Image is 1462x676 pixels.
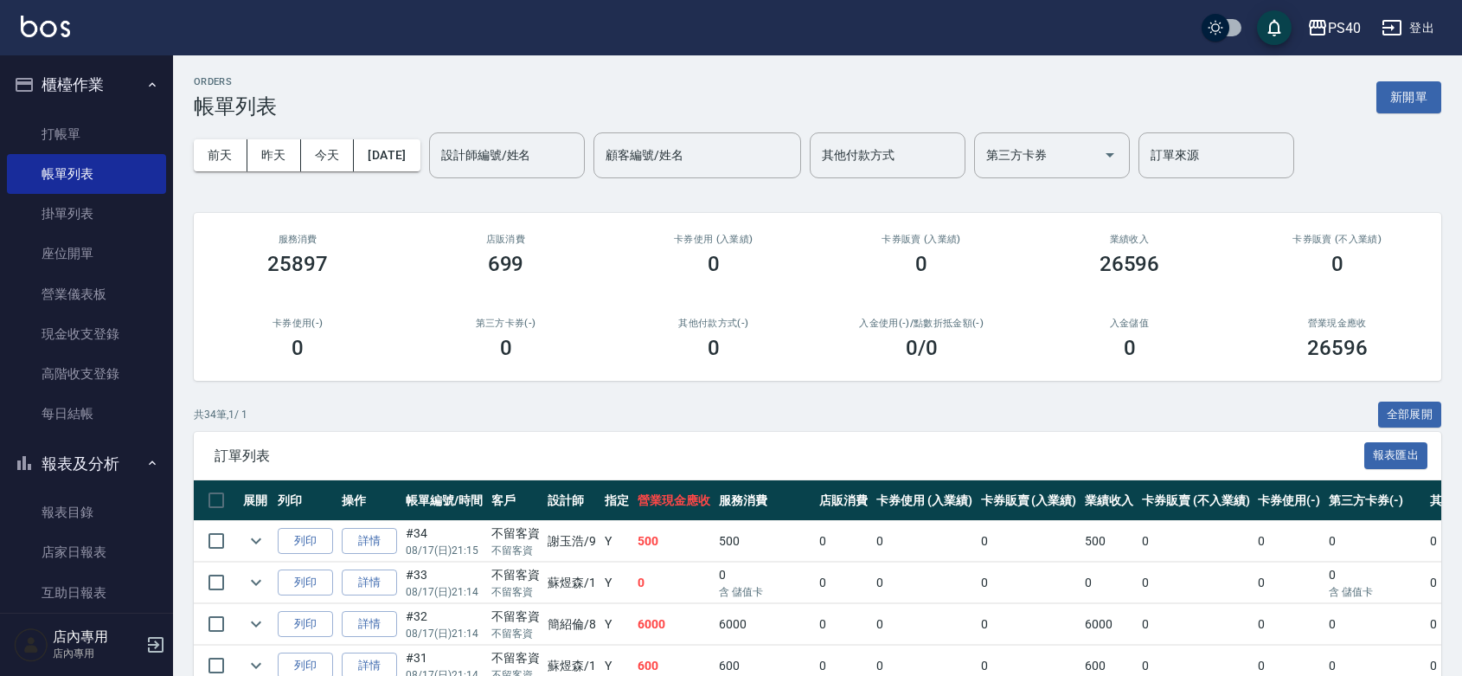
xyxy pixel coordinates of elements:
[977,563,1081,603] td: 0
[243,611,269,637] button: expand row
[488,252,524,276] h3: 699
[491,543,540,558] p: 不留客資
[1324,480,1426,521] th: 第三方卡券(-)
[401,480,487,521] th: 帳單編號/時間
[342,611,397,638] a: 詳情
[500,336,512,360] h3: 0
[194,139,247,171] button: 前天
[1100,252,1160,276] h3: 26596
[406,584,483,600] p: 08/17 (日) 21:14
[1080,521,1138,562] td: 500
[422,234,588,245] h2: 店販消費
[631,318,797,329] h2: 其他付款方式(-)
[1046,234,1212,245] h2: 業績收入
[1096,141,1124,169] button: Open
[543,563,600,603] td: 蘇煜森 /1
[342,570,397,596] a: 詳情
[1080,604,1138,645] td: 6000
[872,563,977,603] td: 0
[342,528,397,555] a: 詳情
[715,563,816,603] td: 0
[406,626,483,641] p: 08/17 (日) 21:14
[401,563,487,603] td: #33
[406,543,483,558] p: 08/17 (日) 21:15
[633,480,715,521] th: 營業現金應收
[337,480,401,521] th: 操作
[7,314,166,354] a: 現金收支登錄
[915,252,927,276] h3: 0
[1254,234,1420,245] h2: 卡券販賣 (不入業績)
[977,521,1081,562] td: 0
[194,407,247,422] p: 共 34 筆, 1 / 1
[422,318,588,329] h2: 第三方卡券(-)
[708,252,720,276] h3: 0
[7,613,166,653] a: 互助排行榜
[543,480,600,521] th: 設計師
[1328,17,1361,39] div: PS40
[838,234,1004,245] h2: 卡券販賣 (入業績)
[247,139,301,171] button: 昨天
[53,646,141,661] p: 店內專用
[243,570,269,596] button: expand row
[600,563,633,603] td: Y
[1331,252,1343,276] h3: 0
[194,94,277,119] h3: 帳單列表
[719,584,811,600] p: 含 儲值卡
[7,234,166,274] a: 座位開單
[600,480,633,521] th: 指定
[7,274,166,314] a: 營業儀表板
[1254,604,1324,645] td: 0
[7,114,166,154] a: 打帳單
[1376,81,1441,113] button: 新開單
[633,563,715,603] td: 0
[7,532,166,572] a: 店家日報表
[491,584,540,600] p: 不留客資
[491,566,540,584] div: 不留客資
[633,521,715,562] td: 500
[7,573,166,613] a: 互助日報表
[292,336,304,360] h3: 0
[631,234,797,245] h2: 卡券使用 (入業績)
[278,528,333,555] button: 列印
[1324,604,1426,645] td: 0
[715,521,816,562] td: 500
[1254,480,1324,521] th: 卡券使用(-)
[715,480,816,521] th: 服務消費
[7,394,166,434] a: 每日結帳
[543,521,600,562] td: 謝玉浩 /9
[401,604,487,645] td: #32
[354,139,420,171] button: [DATE]
[194,76,277,87] h2: ORDERS
[708,336,720,360] h3: 0
[1254,521,1324,562] td: 0
[1254,563,1324,603] td: 0
[267,252,328,276] h3: 25897
[215,234,381,245] h3: 服務消費
[401,521,487,562] td: #34
[1138,480,1254,521] th: 卡券販賣 (不入業績)
[1300,10,1368,46] button: PS40
[872,604,977,645] td: 0
[7,441,166,486] button: 報表及分析
[1138,563,1254,603] td: 0
[1364,442,1428,469] button: 報表匯出
[600,521,633,562] td: Y
[906,336,938,360] h3: 0 /0
[278,611,333,638] button: 列印
[838,318,1004,329] h2: 入金使用(-) /點數折抵金額(-)
[1376,88,1441,105] a: 新開單
[1138,521,1254,562] td: 0
[7,194,166,234] a: 掛單列表
[215,318,381,329] h2: 卡券使用(-)
[7,62,166,107] button: 櫃檯作業
[491,608,540,626] div: 不留客資
[872,521,977,562] td: 0
[977,480,1081,521] th: 卡券販賣 (入業績)
[1329,584,1421,600] p: 含 儲值卡
[273,480,337,521] th: 列印
[243,528,269,554] button: expand row
[815,480,872,521] th: 店販消費
[14,628,48,662] img: Person
[1375,12,1441,44] button: 登出
[487,480,544,521] th: 客戶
